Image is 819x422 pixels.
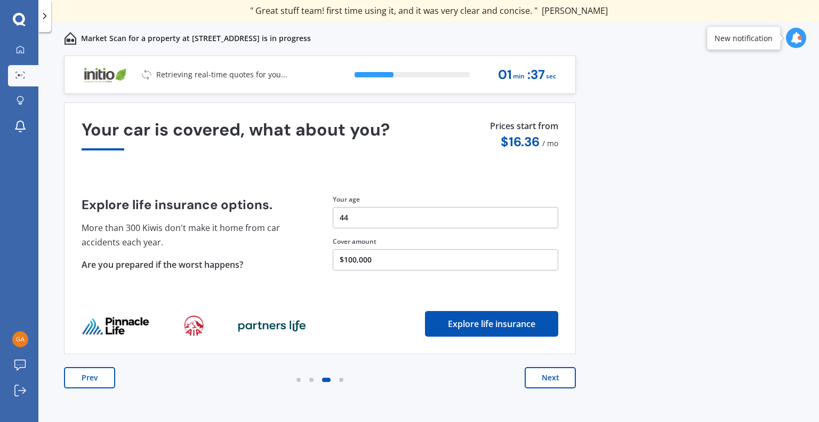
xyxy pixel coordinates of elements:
p: More than 300 Kiwis don't make it home from car accidents each year. [82,221,307,249]
div: Your age [333,195,558,204]
button: Next [525,367,576,388]
div: Your car is covered, what about you? [82,120,558,150]
div: " Great stuff team! first time using it, and it was very clear and concise. " [250,5,608,16]
button: $100,000 [333,249,558,270]
img: life_provider_logo_1 [184,315,204,337]
button: 44 [333,207,558,228]
button: Explore life insurance [425,311,558,337]
span: : 37 [527,68,545,82]
button: Prev [64,367,115,388]
span: sec [546,69,556,84]
p: Prices start from [490,120,558,134]
span: 01 [498,68,512,82]
p: Market Scan for a property at [STREET_ADDRESS] is in progress [81,33,311,44]
span: min [513,69,525,84]
div: Cover amount [333,237,558,246]
img: life_provider_logo_0 [82,316,150,336]
span: [PERSON_NAME] [542,5,608,17]
h4: Explore life insurance options. [82,197,307,212]
img: c420d0ba304bc535a890763c5cb0df8f [12,331,28,347]
span: $ 16.36 [501,133,540,150]
div: New notification [714,33,773,43]
p: Retrieving real-time quotes for you... [156,69,287,80]
span: / mo [542,138,558,148]
img: life_provider_logo_2 [238,320,306,332]
span: Are you prepared if the worst happens? [82,259,243,270]
img: home-and-contents.b802091223b8502ef2dd.svg [64,32,77,45]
